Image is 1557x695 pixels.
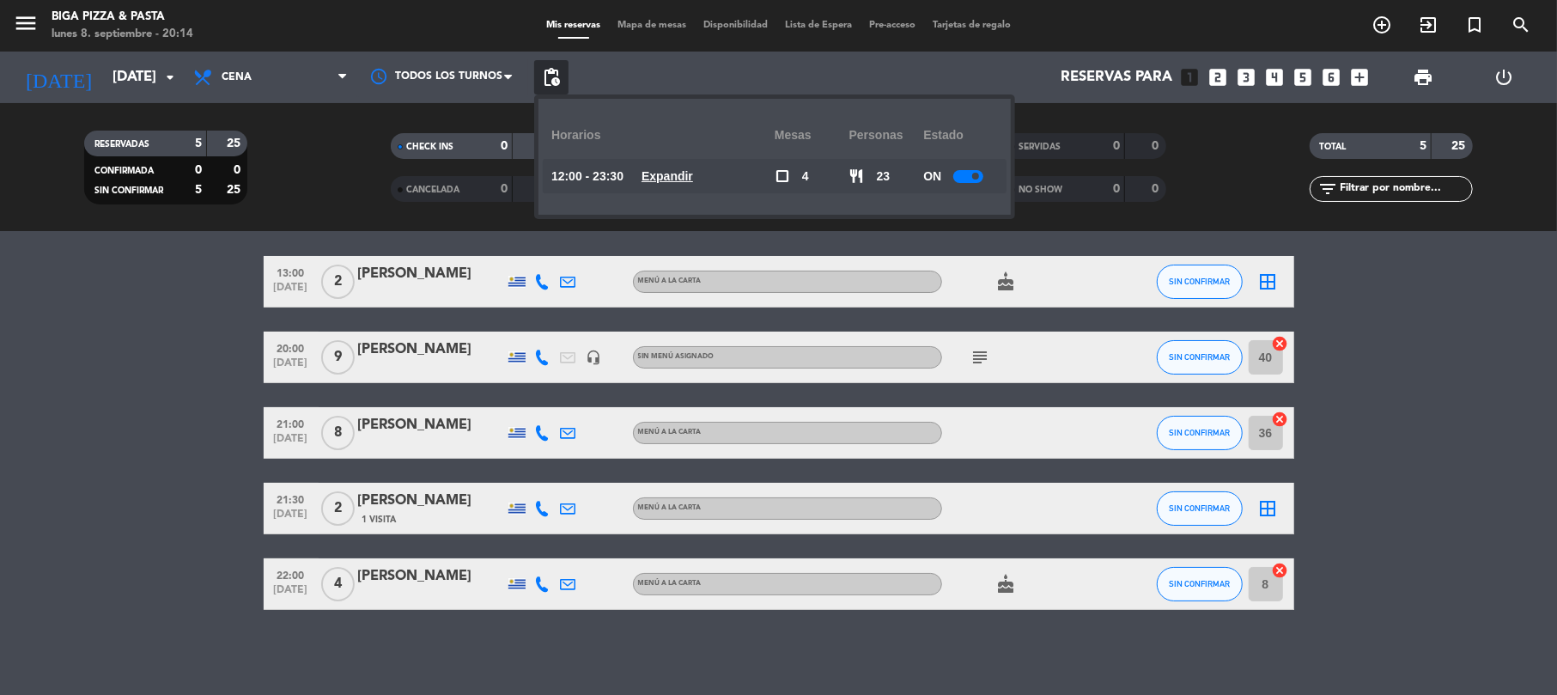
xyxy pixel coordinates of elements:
[52,9,193,26] div: Biga Pizza & Pasta
[923,112,998,159] div: Estado
[13,10,39,36] i: menu
[1272,335,1289,352] i: cancel
[1463,52,1544,103] div: LOG OUT
[695,21,776,30] span: Disponibilidad
[1339,180,1472,198] input: Filtrar por nombre...
[638,277,702,284] span: MENÚ A LA CARTA
[1157,416,1243,450] button: SIN CONFIRMAR
[970,347,991,368] i: subject
[1493,67,1514,88] i: power_settings_new
[227,137,244,149] strong: 25
[1169,579,1230,588] span: SIN CONFIRMAR
[1113,140,1120,152] strong: 0
[802,167,809,186] span: 4
[94,186,163,195] span: SIN CONFIRMAR
[538,21,609,30] span: Mis reservas
[849,168,865,184] span: restaurant
[1258,271,1279,292] i: border_all
[1320,66,1342,88] i: looks_6
[638,429,702,436] span: MENÚ A LA CARTA
[358,338,504,361] div: [PERSON_NAME]
[321,265,355,299] span: 2
[222,71,252,83] span: Cena
[861,21,924,30] span: Pre-acceso
[362,513,397,527] span: 1 Visita
[1169,428,1230,437] span: SIN CONFIRMAR
[638,504,702,511] span: MENÚ A LA CARTA
[1169,503,1230,513] span: SIN CONFIRMAR
[270,433,313,453] span: [DATE]
[1413,67,1433,88] span: print
[996,574,1017,594] i: cake
[321,491,355,526] span: 2
[775,168,790,184] span: check_box_outline_blank
[996,271,1017,292] i: cake
[638,353,715,360] span: Sin menú asignado
[1318,179,1339,199] i: filter_list
[1157,265,1243,299] button: SIN CONFIRMAR
[358,490,504,512] div: [PERSON_NAME]
[270,413,313,433] span: 21:00
[1418,15,1438,35] i: exit_to_app
[270,282,313,302] span: [DATE]
[1178,66,1201,88] i: looks_one
[609,21,695,30] span: Mapa de mesas
[321,340,355,375] span: 9
[270,357,313,377] span: [DATE]
[1272,411,1289,428] i: cancel
[877,167,891,186] span: 23
[358,565,504,588] div: [PERSON_NAME]
[270,509,313,528] span: [DATE]
[234,164,244,176] strong: 0
[1348,66,1371,88] i: add_box
[321,416,355,450] span: 8
[1157,491,1243,526] button: SIN CONFIRMAR
[1235,66,1257,88] i: looks_3
[94,140,149,149] span: RESERVADAS
[501,183,508,195] strong: 0
[1320,143,1347,151] span: TOTAL
[1153,140,1163,152] strong: 0
[642,169,693,183] u: Expandir
[1113,183,1120,195] strong: 0
[1258,498,1279,519] i: border_all
[195,137,202,149] strong: 5
[406,186,459,194] span: CANCELADA
[1169,352,1230,362] span: SIN CONFIRMAR
[13,10,39,42] button: menu
[270,338,313,357] span: 20:00
[1019,143,1061,151] span: SERVIDAS
[227,184,244,196] strong: 25
[160,67,180,88] i: arrow_drop_down
[849,112,924,159] div: personas
[195,164,202,176] strong: 0
[923,167,941,186] span: ON
[358,263,504,285] div: [PERSON_NAME]
[1371,15,1392,35] i: add_circle_outline
[776,21,861,30] span: Lista de Espera
[195,184,202,196] strong: 5
[587,350,602,365] i: headset_mic
[52,26,193,43] div: lunes 8. septiembre - 20:14
[270,262,313,282] span: 13:00
[1207,66,1229,88] i: looks_two
[358,414,504,436] div: [PERSON_NAME]
[1464,15,1485,35] i: turned_in_not
[1292,66,1314,88] i: looks_5
[501,140,508,152] strong: 0
[406,143,453,151] span: CHECK INS
[1272,562,1289,579] i: cancel
[270,564,313,584] span: 22:00
[1019,186,1062,194] span: NO SHOW
[551,112,775,159] div: Horarios
[541,67,562,88] span: pending_actions
[1511,15,1531,35] i: search
[551,167,623,186] span: 12:00 - 23:30
[1169,277,1230,286] span: SIN CONFIRMAR
[1157,567,1243,601] button: SIN CONFIRMAR
[638,580,702,587] span: MENÚ A LA CARTA
[1153,183,1163,195] strong: 0
[1451,140,1469,152] strong: 25
[1263,66,1286,88] i: looks_4
[270,584,313,604] span: [DATE]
